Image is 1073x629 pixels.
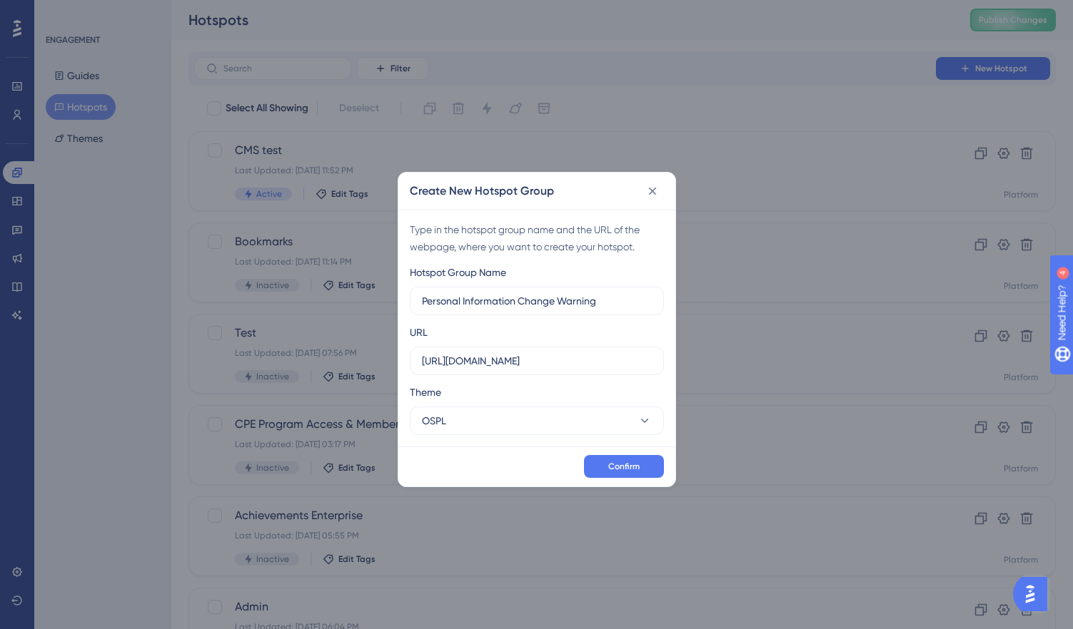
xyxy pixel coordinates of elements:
div: URL [410,324,428,341]
div: Hotspot Group Name [410,264,506,281]
h2: Create New Hotspot Group [410,183,554,200]
iframe: UserGuiding AI Assistant Launcher [1013,573,1056,615]
span: Theme [410,384,441,401]
span: Confirm [608,461,640,472]
div: 4 [99,7,104,19]
span: Need Help? [34,4,89,21]
span: OSPL [422,412,446,429]
input: https://www.example.com [422,353,652,369]
div: Type in the hotspot group name and the URL of the webpage, where you want to create your hotspot. [410,221,664,255]
input: How to Create [422,293,652,309]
